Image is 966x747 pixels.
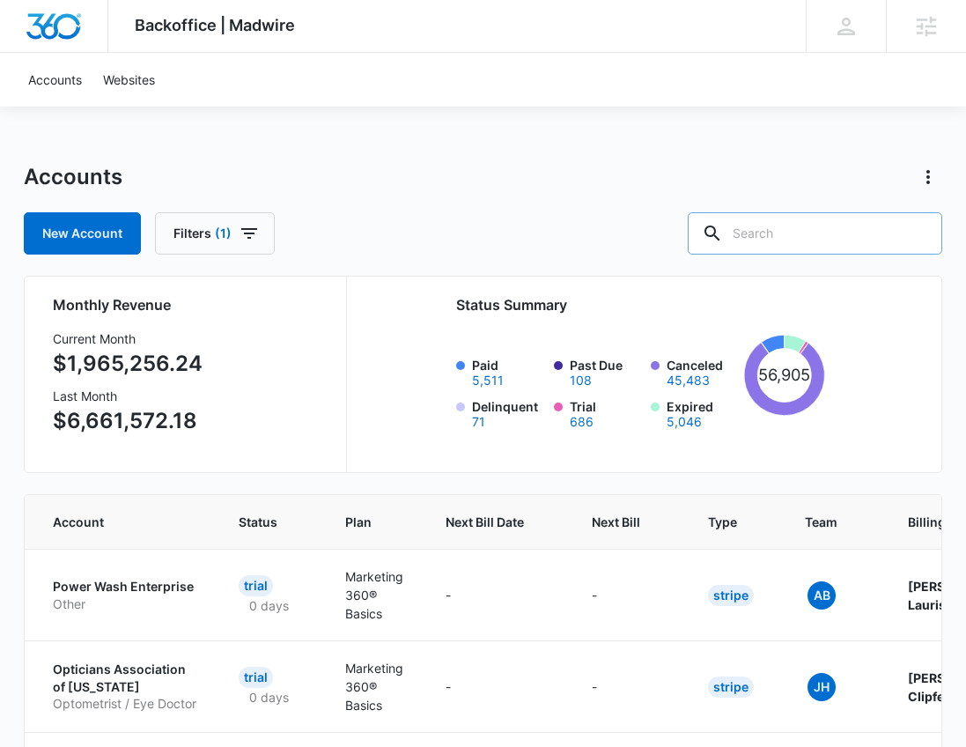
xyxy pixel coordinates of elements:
[592,513,640,531] span: Next Bill
[472,416,485,428] button: Delinquent
[53,595,196,613] p: Other
[239,688,299,706] p: 0 days
[708,677,754,698] div: Stripe
[570,374,592,387] button: Past Due
[53,348,203,380] p: $1,965,256.24
[53,578,196,612] a: Power Wash EnterpriseOther
[239,667,273,688] div: Trial
[53,329,203,348] h3: Current Month
[667,397,737,428] label: Expired
[92,53,166,107] a: Websites
[53,387,203,405] h3: Last Month
[571,640,687,732] td: -
[472,374,504,387] button: Paid
[667,356,737,387] label: Canceled
[135,16,295,34] span: Backoffice | Madwire
[53,695,196,713] p: Optometrist / Eye Doctor
[472,397,542,428] label: Delinquent
[53,294,325,315] h2: Monthly Revenue
[807,581,836,610] span: AB
[807,673,836,701] span: JH
[53,405,203,437] p: $6,661,572.18
[53,513,171,531] span: Account
[688,212,942,255] input: Search
[667,416,702,428] button: Expired
[571,549,687,640] td: -
[18,53,92,107] a: Accounts
[456,294,824,315] h2: Status Summary
[570,416,594,428] button: Trial
[53,661,196,713] a: Opticians Association of [US_STATE]Optometrist / Eye Doctor
[708,513,737,531] span: Type
[155,212,275,255] button: Filters(1)
[472,356,542,387] label: Paid
[758,365,810,384] tspan: 56,905
[53,661,196,695] p: Opticians Association of [US_STATE]
[570,356,640,387] label: Past Due
[667,374,710,387] button: Canceled
[345,659,403,714] p: Marketing 360® Basics
[914,163,942,191] button: Actions
[239,513,277,531] span: Status
[424,640,571,732] td: -
[708,585,754,606] div: Stripe
[24,164,122,190] h1: Accounts
[570,397,640,428] label: Trial
[24,212,141,255] a: New Account
[424,549,571,640] td: -
[345,567,403,623] p: Marketing 360® Basics
[805,513,840,531] span: Team
[345,513,403,531] span: Plan
[215,227,232,240] span: (1)
[53,578,196,595] p: Power Wash Enterprise
[239,596,299,615] p: 0 days
[239,575,273,596] div: Trial
[446,513,524,531] span: Next Bill Date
